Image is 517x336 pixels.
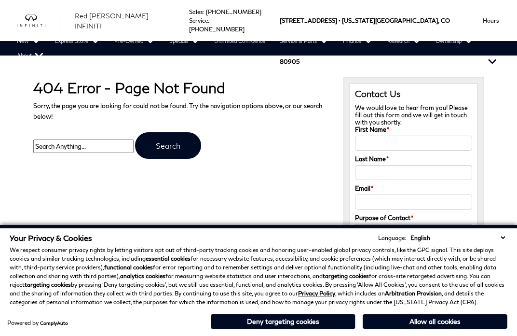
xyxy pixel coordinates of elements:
[378,235,406,241] div: Language:
[355,155,389,163] label: Last Name
[146,255,190,262] strong: essential cookies
[17,14,60,27] img: INFINITI
[280,17,450,65] a: [STREET_ADDRESS] • [US_STATE][GEOGRAPHIC_DATA], CO 80905
[298,290,335,297] a: Privacy Policy
[10,233,92,242] span: Your Privacy & Cookies
[207,34,272,48] a: Unlimited Confidence
[208,17,209,24] span: :
[75,11,175,31] a: Red [PERSON_NAME] INFINITI
[355,214,413,222] label: Purpose of Contact
[355,185,373,192] label: Email
[17,14,60,27] a: infiniti
[323,272,369,280] strong: targeting cookies
[363,314,507,329] button: Allow all cookies
[189,26,245,33] a: [PHONE_NUMBER]
[10,34,517,63] nav: Main Navigation
[7,320,68,326] div: Powered by
[336,34,380,48] a: Finance
[211,314,355,329] button: Deny targeting cookies
[380,34,428,48] a: Research
[355,104,468,126] span: We would love to hear from you! Please fill out this form and we will get in touch with you shortly.
[203,8,204,15] span: :
[189,17,208,24] span: Service
[75,12,149,30] span: Red [PERSON_NAME] INFINITI
[26,70,336,164] div: Sorry, the page you are looking for could not be found. Try the navigation options above, or our ...
[33,80,329,96] h1: 404 Error - Page Not Found
[48,34,107,48] a: Express Store
[135,132,201,159] input: Search
[33,140,134,153] input: Search Anything...
[25,281,71,288] strong: targeting cookies
[10,34,48,48] a: New
[10,48,51,63] a: About
[104,264,153,271] strong: functional cookies
[408,233,507,242] select: Language Select
[385,290,442,297] strong: Arbitration Provision
[355,126,389,133] label: First Name
[206,8,261,15] a: [PHONE_NUMBER]
[428,34,480,48] a: Ownership
[162,34,207,48] a: Specials
[189,8,203,15] span: Sales
[120,272,165,280] strong: analytics cookies
[10,246,507,307] p: We respect consumer privacy rights by letting visitors opt out of third-party tracking cookies an...
[40,320,68,326] a: ComplyAuto
[355,89,473,99] h3: Contact Us
[272,34,336,48] a: Service & Parts
[107,34,162,48] a: Pre-Owned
